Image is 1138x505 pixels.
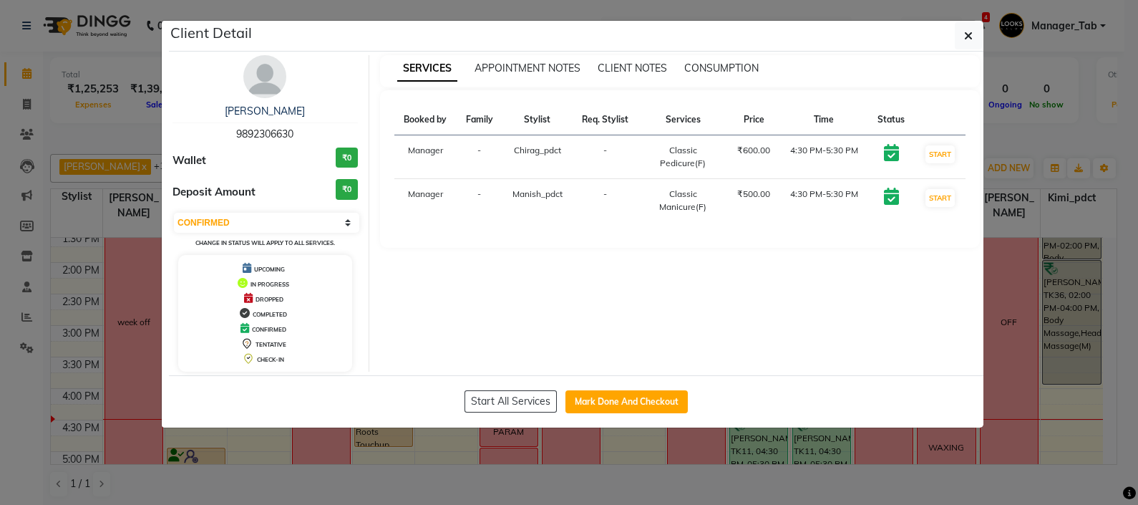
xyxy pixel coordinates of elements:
[512,188,563,199] span: Manish_pdct
[236,128,293,140] span: 9892306630
[336,148,358,168] h3: ₹0
[573,135,638,179] td: -
[172,153,206,169] span: Wallet
[195,239,335,246] small: Change in status will apply to all services.
[475,62,580,74] span: APPOINTMENT NOTES
[252,326,286,333] span: CONFIRMED
[647,188,719,213] div: Classic Manicure(F)
[565,390,688,413] button: Mark Done And Checkout
[779,105,868,135] th: Time
[465,390,557,413] button: Start All Services
[457,105,502,135] th: Family
[736,144,772,157] div: ₹600.00
[736,188,772,201] div: ₹500.00
[514,145,561,155] span: Chirag_pdct
[394,105,457,135] th: Booked by
[256,296,283,303] span: DROPPED
[254,266,285,273] span: UPCOMING
[170,22,252,44] h5: Client Detail
[779,179,868,223] td: 4:30 PM-5:30 PM
[684,62,759,74] span: CONSUMPTION
[779,135,868,179] td: 4:30 PM-5:30 PM
[256,341,286,348] span: TENTATIVE
[257,356,284,363] span: CHECK-IN
[243,55,286,98] img: avatar
[925,189,955,207] button: START
[868,105,914,135] th: Status
[647,144,719,170] div: Classic Pedicure(F)
[397,56,457,82] span: SERVICES
[638,105,728,135] th: Services
[573,179,638,223] td: -
[728,105,780,135] th: Price
[457,179,502,223] td: -
[457,135,502,179] td: -
[251,281,289,288] span: IN PROGRESS
[598,62,667,74] span: CLIENT NOTES
[573,105,638,135] th: Req. Stylist
[394,135,457,179] td: Manager
[336,179,358,200] h3: ₹0
[502,105,573,135] th: Stylist
[925,145,955,163] button: START
[394,179,457,223] td: Manager
[253,311,287,318] span: COMPLETED
[172,184,256,201] span: Deposit Amount
[225,105,305,117] a: [PERSON_NAME]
